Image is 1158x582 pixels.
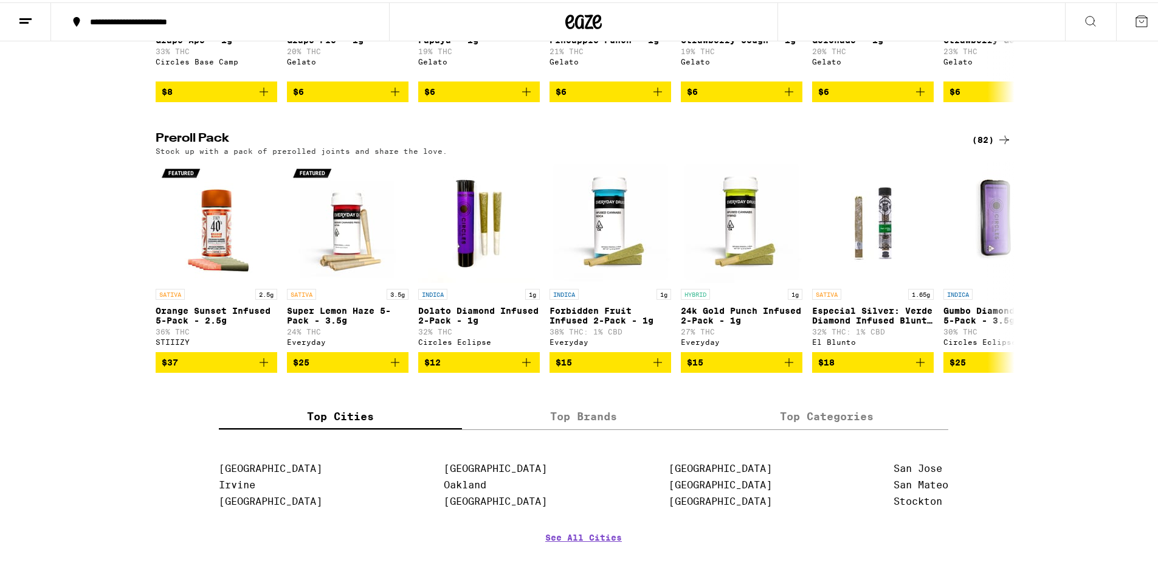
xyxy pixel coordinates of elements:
p: SATIVA [812,286,841,297]
p: Especial Silver: Verde Diamond Infused Blunt - 1.65g [812,303,934,323]
a: [GEOGRAPHIC_DATA] [219,460,322,472]
p: 20% THC [287,45,408,53]
p: INDICA [943,286,973,297]
a: Open page for Gumbo Diamond Infused 5-Pack - 3.5g from Circles Eclipse [943,159,1065,350]
p: 20% THC [812,45,934,53]
p: 36% THC [156,325,277,333]
img: Circles Eclipse - Gumbo Diamond Infused 5-Pack - 3.5g [943,159,1065,280]
span: $6 [293,85,304,94]
p: 24% THC [287,325,408,333]
span: $15 [556,355,572,365]
span: $25 [293,355,309,365]
button: Add to bag [812,350,934,370]
p: 27% THC [681,325,802,333]
p: 24k Gold Punch Infused 2-Pack - 1g [681,303,802,323]
a: See All Cities [545,530,622,575]
p: 1.65g [908,286,934,297]
a: [GEOGRAPHIC_DATA] [444,493,547,505]
a: [GEOGRAPHIC_DATA] [669,493,772,505]
span: $8 [162,85,173,94]
div: Circles Base Camp [156,55,277,63]
span: $15 [687,355,703,365]
p: Gumbo Diamond Infused 5-Pack - 3.5g [943,303,1065,323]
p: 2.5g [255,286,277,297]
div: Gelato [681,55,802,63]
h2: Preroll Pack [156,130,952,145]
img: El Blunto - Especial Silver: Verde Diamond Infused Blunt - 1.65g [812,159,934,280]
span: $18 [818,355,835,365]
div: (82) [972,130,1012,145]
a: Irvine [219,477,255,488]
p: 23% THC [943,45,1065,53]
button: Add to bag [681,79,802,100]
span: $6 [949,85,960,94]
span: $25 [949,355,966,365]
button: Add to bag [943,79,1065,100]
button: Add to bag [550,79,671,100]
a: Open page for Especial Silver: Verde Diamond Infused Blunt - 1.65g from El Blunto [812,159,934,350]
p: SATIVA [287,286,316,297]
a: [GEOGRAPHIC_DATA] [669,460,772,472]
p: 21% THC [550,45,671,53]
div: El Blunto [812,336,934,344]
span: $6 [424,85,435,94]
img: Everyday - 24k Gold Punch Infused 2-Pack - 1g [681,159,802,280]
p: HYBRID [681,286,710,297]
label: Top Brands [462,401,705,427]
p: Forbidden Fruit Infused 2-Pack - 1g [550,303,671,323]
div: Everyday [681,336,802,344]
a: San Mateo [894,477,948,488]
a: San Jose [894,460,942,472]
div: Gelato [943,55,1065,63]
button: Add to bag [418,350,540,370]
a: Stockton [894,493,942,505]
a: Open page for Super Lemon Haze 5-Pack - 3.5g from Everyday [287,159,408,350]
p: 19% THC [681,45,802,53]
a: Open page for Dolato Diamond Infused 2-Pack - 1g from Circles Eclipse [418,159,540,350]
a: Open page for Forbidden Fruit Infused 2-Pack - 1g from Everyday [550,159,671,350]
span: $12 [424,355,441,365]
p: 19% THC [418,45,540,53]
div: Circles Eclipse [943,336,1065,344]
button: Add to bag [418,79,540,100]
p: 32% THC: 1% CBD [812,325,934,333]
button: Add to bag [287,79,408,100]
a: [GEOGRAPHIC_DATA] [669,477,772,488]
button: Add to bag [287,350,408,370]
label: Top Cities [219,401,462,427]
span: $6 [687,85,698,94]
p: 33% THC [156,45,277,53]
div: Circles Eclipse [418,336,540,344]
p: 1g [788,286,802,297]
div: STIIIZY [156,336,277,344]
button: Add to bag [550,350,671,370]
span: Hi. Need any help? [7,9,88,18]
p: 1g [657,286,671,297]
p: INDICA [418,286,447,297]
p: INDICA [550,286,579,297]
a: [GEOGRAPHIC_DATA] [444,460,547,472]
span: $6 [818,85,829,94]
a: Oakland [444,477,486,488]
button: Add to bag [156,350,277,370]
p: SATIVA [156,286,185,297]
button: Add to bag [681,350,802,370]
label: Top Categories [705,401,948,427]
div: Gelato [812,55,934,63]
div: Gelato [287,55,408,63]
p: 1g [525,286,540,297]
p: 3.5g [387,286,408,297]
div: Gelato [550,55,671,63]
p: Stock up with a pack of prerolled joints and share the love. [156,145,447,153]
p: Orange Sunset Infused 5-Pack - 2.5g [156,303,277,323]
div: tabs [219,401,948,428]
button: Add to bag [156,79,277,100]
img: STIIIZY - Orange Sunset Infused 5-Pack - 2.5g [156,159,277,280]
div: Gelato [418,55,540,63]
button: Add to bag [943,350,1065,370]
p: Dolato Diamond Infused 2-Pack - 1g [418,303,540,323]
img: Everyday - Super Lemon Haze 5-Pack - 3.5g [287,159,408,280]
span: $37 [162,355,178,365]
span: $6 [556,85,567,94]
div: Everyday [287,336,408,344]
